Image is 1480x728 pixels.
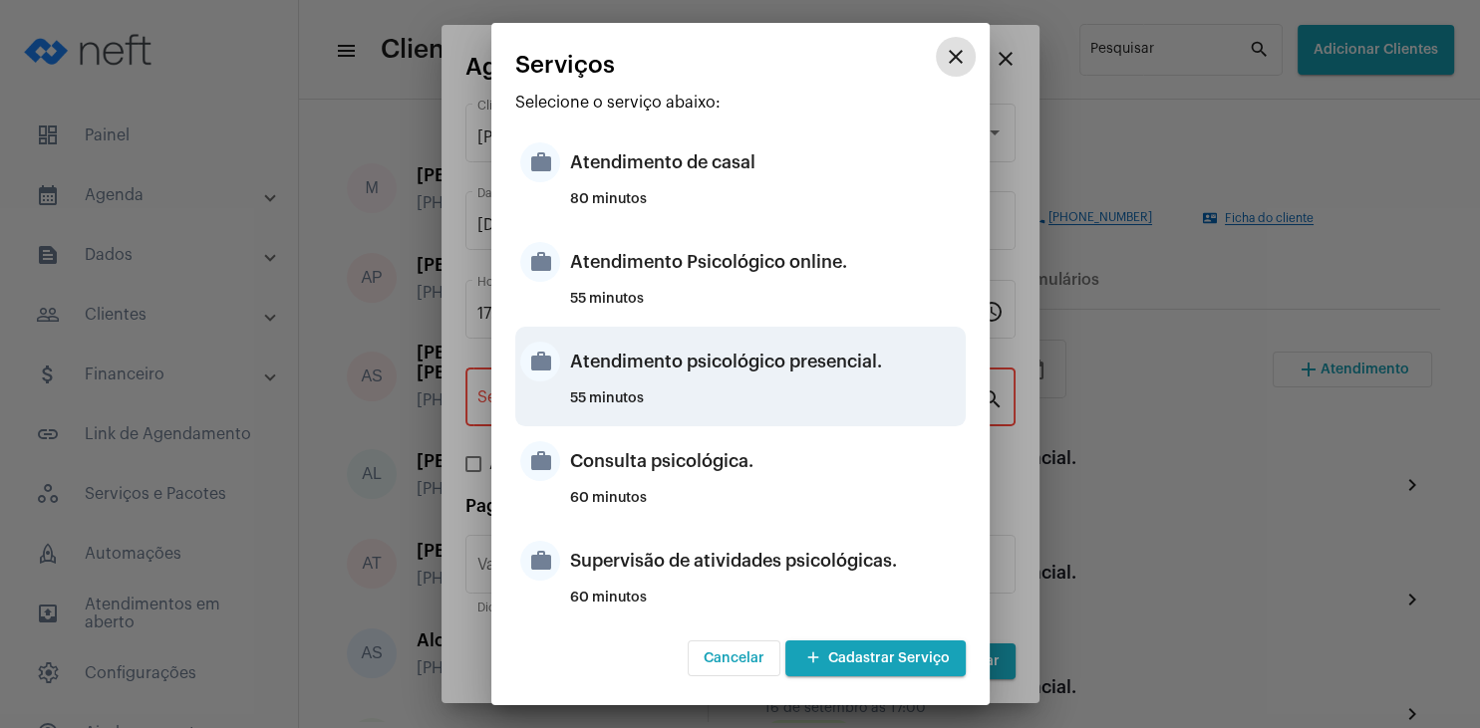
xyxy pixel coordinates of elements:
[570,531,961,591] div: Supervisão de atividades psicológicas.
[570,391,961,421] div: 55 minutos
[520,541,560,581] mat-icon: work
[515,94,966,112] p: Selecione o serviço abaixo:
[520,142,560,182] mat-icon: work
[785,640,966,676] button: Cadastrar Serviço
[570,292,961,322] div: 55 minutos
[801,651,950,665] span: Cadastrar Serviço
[520,242,560,282] mat-icon: work
[570,491,961,521] div: 60 minutos
[801,645,825,672] mat-icon: add
[515,52,615,78] span: Serviços
[570,232,961,292] div: Atendimento Psicológico online.
[570,591,961,620] div: 60 minutos
[688,640,780,676] button: Cancelar
[520,441,560,481] mat-icon: work
[944,45,968,69] mat-icon: close
[570,192,961,222] div: 80 minutos
[520,342,560,381] mat-icon: work
[704,651,764,665] span: Cancelar
[570,431,961,491] div: Consulta psicológica.
[570,332,961,391] div: Atendimento psicológico presencial.
[570,132,961,192] div: Atendimento de casal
